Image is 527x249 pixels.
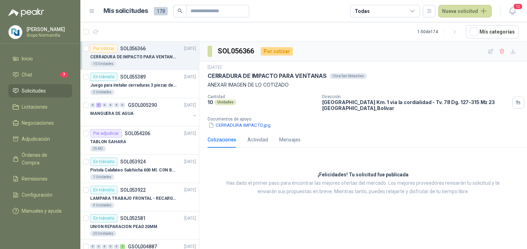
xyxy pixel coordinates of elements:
[96,103,101,108] div: 1
[208,99,213,105] p: 10
[90,214,117,222] div: En tránsito
[279,136,301,144] div: Mensajes
[22,103,48,111] span: Licitaciones
[208,122,271,129] button: CERRADURA IMPACTO.jpg
[208,117,524,122] p: Documentos de apoyo
[8,148,72,169] a: Órdenes de Compra
[261,47,293,56] div: Por cotizar
[90,139,126,145] p: TABLON SAHARA
[90,158,117,166] div: En tránsito
[120,46,146,51] p: SOL056366
[208,136,236,144] div: Cotizaciones
[90,231,116,236] div: 20 Unidades
[90,103,95,108] div: 0
[8,132,72,146] a: Adjudicación
[90,195,177,202] p: LAMPARA TRABAJO FRONTAL - RECARGABLE
[330,73,367,79] div: Obra San Sebastian
[208,81,519,89] p: ANEXAR IMAGEN DE LO COTIZADO
[90,174,114,180] div: 1 Unidades
[208,94,317,99] p: Cantidad
[22,191,52,199] span: Configuración
[22,175,48,183] span: Remisiones
[438,5,492,17] button: Nueva solicitud
[8,100,72,113] a: Licitaciones
[108,244,113,249] div: 0
[322,99,510,111] p: [GEOGRAPHIC_DATA] Km. 1 via la cordialidad - Tv. 78 Dg. 127-315 Mz 23 [GEOGRAPHIC_DATA] , Bolívar
[90,244,95,249] div: 0
[60,72,68,78] span: 7
[96,244,101,249] div: 0
[27,27,70,32] p: [PERSON_NAME]
[120,159,146,164] p: SOL053924
[128,244,157,249] p: GSOL004887
[128,103,157,108] p: GSOL005290
[8,84,72,97] a: Solicitudes
[90,146,106,152] div: 25 M2
[22,55,33,63] span: Inicio
[208,64,222,71] p: [DATE]
[90,186,117,194] div: En tránsito
[90,73,117,81] div: En tránsito
[80,70,199,98] a: En tránsitoSOL055389[DATE] Juego para instalar cerraduras 3 piezas de acero al carbono - Pretul2 ...
[22,87,46,95] span: Solicitudes
[215,100,236,105] div: Unidades
[22,207,62,215] span: Manuales y ayuda
[90,129,122,138] div: Por adjudicar
[417,26,460,37] div: 1 - 50 de 174
[90,54,177,60] p: CERRADURA DE IMPACTO PARA VENTANAS
[90,61,116,67] div: 10 Unidades
[208,72,327,80] p: CERRADURA DE IMPACTO PARA VENTANAS
[8,116,72,130] a: Negociaciones
[80,126,199,155] a: Por adjudicarSOL054206[DATE] TABLON SAHARA25 M2
[154,7,168,15] span: 178
[90,82,177,89] p: Juego para instalar cerraduras 3 piezas de acero al carbono - Pretul
[184,102,196,109] p: [DATE]
[184,215,196,222] p: [DATE]
[120,188,146,192] p: SOL053922
[8,52,72,65] a: Inicio
[90,44,117,53] div: Por cotizar
[184,45,196,52] p: [DATE]
[8,188,72,202] a: Configuración
[178,8,182,13] span: search
[120,216,146,221] p: SOL052581
[184,187,196,193] p: [DATE]
[125,131,150,136] p: SOL054206
[184,130,196,137] p: [DATE]
[90,167,177,174] p: Pistola Calafateo Salchicha 600 Ml. CON BOQUILLA
[8,68,72,81] a: Chat7
[90,101,197,123] a: 0 1 0 0 0 0 GSOL005290[DATE] MANGUERA DE AGUA
[8,8,44,17] img: Logo peakr
[90,224,157,230] p: UNION REPARACION PEAD 20MM
[114,244,119,249] div: 0
[103,6,148,16] h1: Mis solicitudes
[513,3,523,10] span: 12
[90,203,114,208] div: 4 Unidades
[90,110,133,117] p: MANGUERA DE AGUA
[9,25,22,39] img: Company Logo
[120,103,125,108] div: 0
[80,211,199,240] a: En tránsitoSOL052581[DATE] UNION REPARACION PEAD 20MM20 Unidades
[466,25,519,38] button: Mís categorías
[102,244,107,249] div: 0
[322,94,510,99] p: Dirección
[184,159,196,165] p: [DATE]
[318,171,409,179] h3: ¡Felicidades! Tu solicitud fue publicada
[8,172,72,185] a: Remisiones
[120,74,146,79] p: SOL055389
[27,33,70,37] p: Grupo Normandía
[102,103,107,108] div: 0
[108,103,113,108] div: 0
[80,155,199,183] a: En tránsitoSOL053924[DATE] Pistola Calafateo Salchicha 600 Ml. CON BOQUILLA1 Unidades
[80,42,199,70] a: Por cotizarSOL056366[DATE] CERRADURA DE IMPACTO PARA VENTANAS10 Unidades
[22,135,50,143] span: Adjudicación
[22,119,54,127] span: Negociaciones
[8,204,72,218] a: Manuales y ayuda
[114,103,119,108] div: 0
[506,5,519,17] button: 12
[22,71,32,79] span: Chat
[80,183,199,211] a: En tránsitoSOL053922[DATE] LAMPARA TRABAJO FRONTAL - RECARGABLE4 Unidades
[218,46,255,57] h3: SOL056366
[90,89,114,95] div: 2 Unidades
[217,179,510,196] p: Has dado el primer paso para encontrar las mejores ofertas del mercado. Los mejores proveedores r...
